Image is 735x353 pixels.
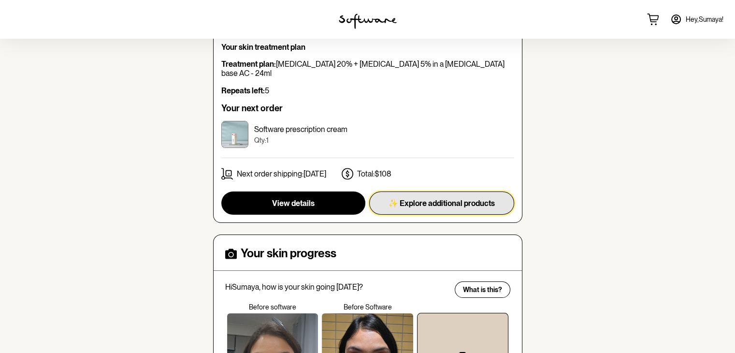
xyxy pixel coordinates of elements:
span: View details [272,199,315,208]
h4: Your skin progress [241,247,336,261]
span: Hey, Sumaya ! [686,15,723,24]
strong: Treatment plan: [221,59,276,69]
p: Before Software [320,303,415,311]
p: Qty: 1 [254,136,347,145]
button: What is this? [455,281,510,298]
p: Software prescription cream [254,125,347,134]
h6: Your next order [221,103,514,114]
p: Your skin treatment plan [221,43,514,52]
img: cktu5b0bi00003e5xgiy44wfx.jpg [221,121,248,148]
p: Hi Sumaya , how is your skin going [DATE]? [225,282,448,292]
p: 5 [221,86,514,95]
strong: Repeats left: [221,86,265,95]
button: View details [221,191,365,215]
p: Before software [225,303,320,311]
button: ✨ Explore additional products [369,191,514,215]
p: [MEDICAL_DATA] 20% + [MEDICAL_DATA] 5% in a [MEDICAL_DATA] base AC - 24ml [221,59,514,78]
p: Next order shipping: [DATE] [237,169,326,178]
span: What is this? [463,286,502,294]
p: Total: $108 [357,169,391,178]
img: software logo [339,14,397,29]
a: Hey,Sumaya! [664,8,729,31]
span: ✨ Explore additional products [389,199,495,208]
